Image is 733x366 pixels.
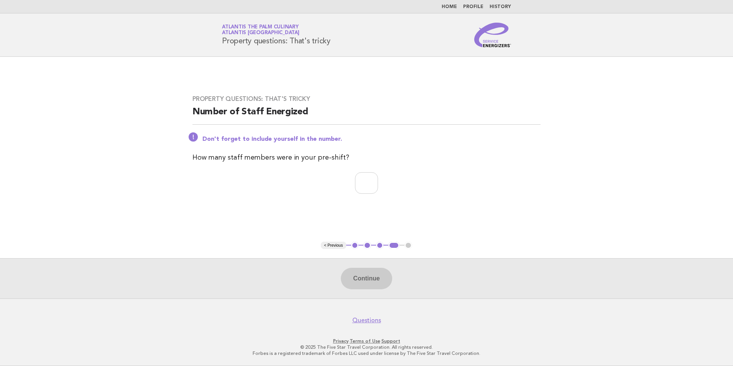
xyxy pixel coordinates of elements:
[381,338,400,344] a: Support
[192,95,541,103] h3: Property questions: That's tricky
[442,5,457,9] a: Home
[222,25,299,35] a: Atlantis The Palm CulinaryAtlantis [GEOGRAPHIC_DATA]
[350,338,380,344] a: Terms of Use
[192,106,541,125] h2: Number of Staff Energized
[352,317,381,324] a: Questions
[132,338,601,344] p: · ·
[321,242,346,249] button: < Previous
[333,338,348,344] a: Privacy
[132,344,601,350] p: © 2025 The Five Star Travel Corporation. All rights reserved.
[388,242,399,249] button: 4
[363,242,371,249] button: 2
[463,5,483,9] a: Profile
[376,242,384,249] button: 3
[490,5,511,9] a: History
[202,135,541,143] p: Don't forget to include yourself in the number.
[192,152,541,163] p: How many staff members were in your pre-shift?
[474,23,511,47] img: Service Energizers
[222,25,330,45] h1: Property questions: That's tricky
[132,350,601,356] p: Forbes is a registered trademark of Forbes LLC used under license by The Five Star Travel Corpora...
[222,31,299,36] span: Atlantis [GEOGRAPHIC_DATA]
[351,242,359,249] button: 1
